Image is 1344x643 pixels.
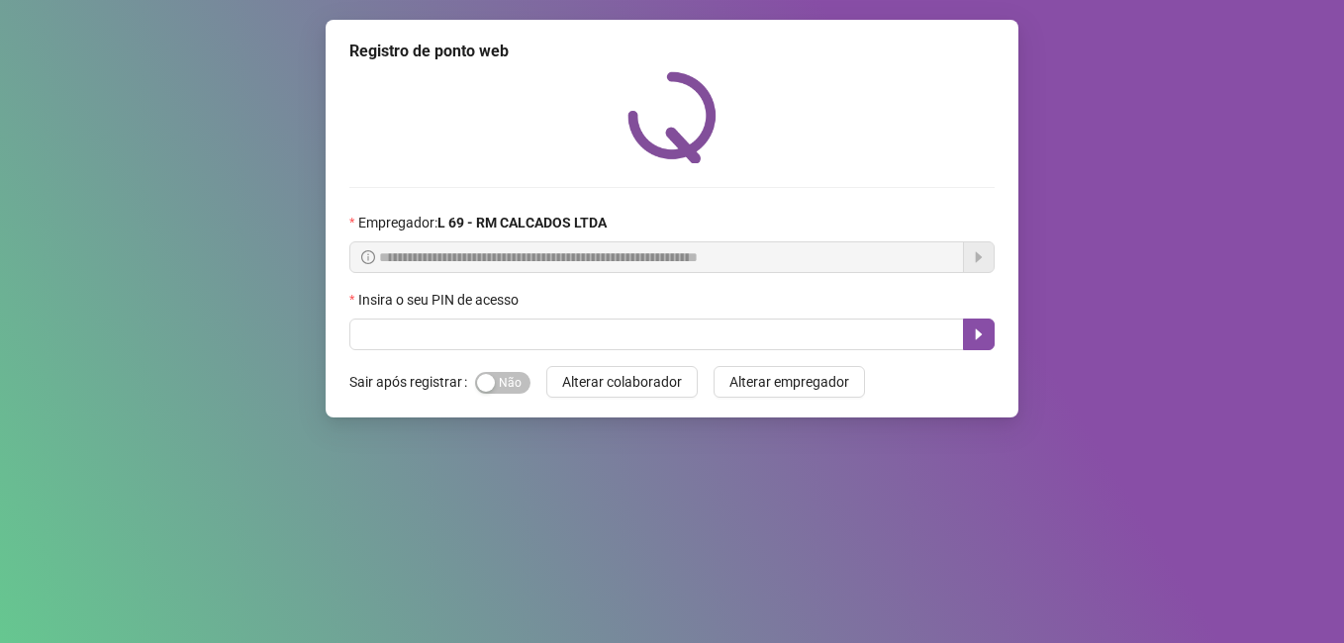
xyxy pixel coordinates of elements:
label: Sair após registrar [349,366,475,398]
span: Empregador : [358,212,607,233]
span: info-circle [361,250,375,264]
div: Registro de ponto web [349,40,995,63]
span: caret-right [971,326,987,342]
span: Alterar empregador [729,371,849,393]
strong: L 69 - RM CALCADOS LTDA [437,215,607,230]
span: Alterar colaborador [562,371,682,393]
img: QRPoint [627,71,717,163]
button: Alterar empregador [714,366,865,398]
button: Alterar colaborador [546,366,698,398]
label: Insira o seu PIN de acesso [349,289,531,311]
